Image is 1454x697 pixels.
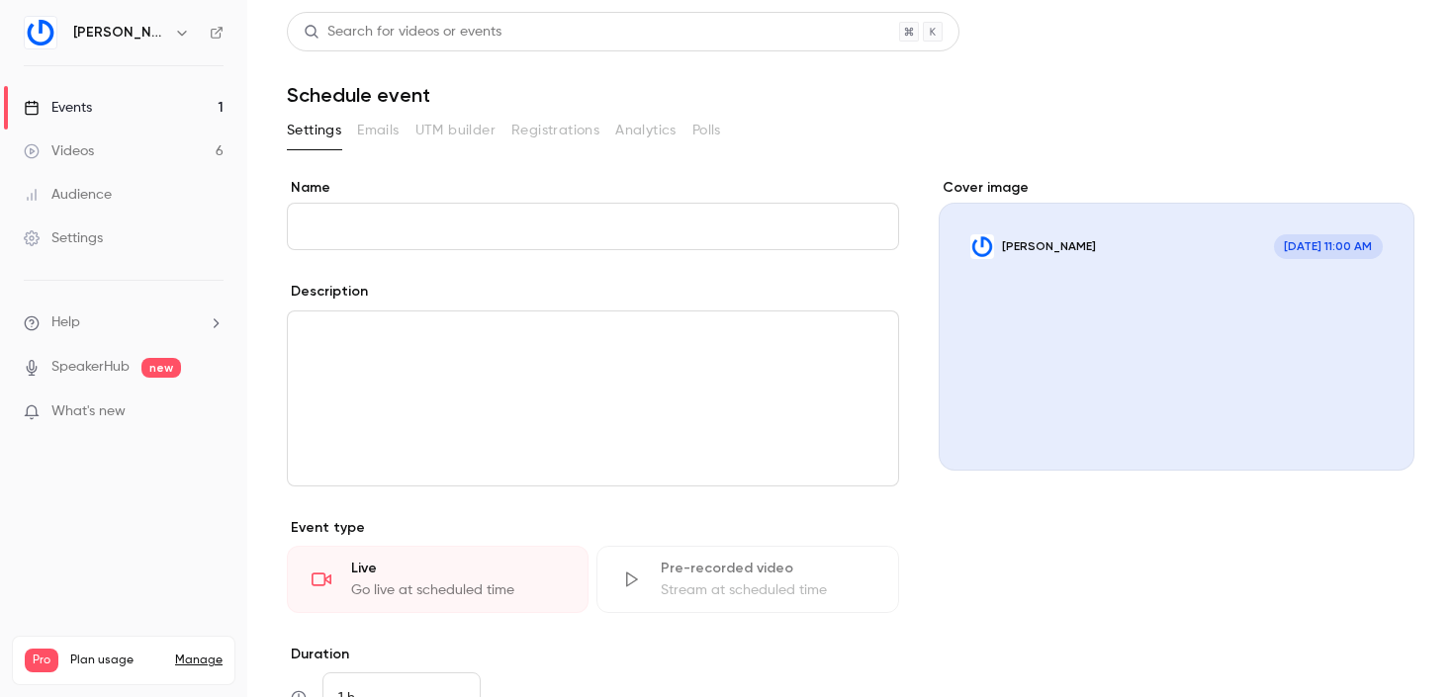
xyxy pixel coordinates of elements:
div: Events [24,98,92,118]
div: Stream at scheduled time [661,580,873,600]
div: editor [288,311,898,485]
span: Emails [357,121,399,141]
div: Videos [24,141,94,161]
a: SpeakerHub [51,357,130,378]
h1: Schedule event [287,83,1414,107]
div: LiveGo live at scheduled time [287,546,589,613]
div: Search for videos or events [304,22,501,43]
span: Registrations [511,121,599,141]
span: new [141,358,181,378]
div: Live [351,559,564,578]
label: Duration [287,645,899,664]
label: Description [287,282,368,302]
label: Cover image [939,178,1414,198]
iframe: Noticeable Trigger [200,403,224,421]
span: UTM builder [415,121,496,141]
a: Manage [175,653,223,668]
section: description [287,310,899,486]
div: Audience [24,185,112,205]
p: Event type [287,518,899,538]
span: Analytics [615,121,677,141]
h6: [PERSON_NAME] [73,23,166,43]
span: Pro [25,649,58,672]
span: Polls [692,121,721,141]
span: What's new [51,401,126,422]
div: Go live at scheduled time [351,580,564,600]
button: Settings [287,115,341,146]
span: Help [51,312,80,333]
li: help-dropdown-opener [24,312,224,333]
div: Settings [24,228,103,248]
span: Plan usage [70,653,163,668]
label: Name [287,178,899,198]
img: Gino LegalTech [25,17,56,48]
section: Cover image [939,178,1414,471]
div: Pre-recorded videoStream at scheduled time [596,546,898,613]
div: Pre-recorded video [661,559,873,578]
